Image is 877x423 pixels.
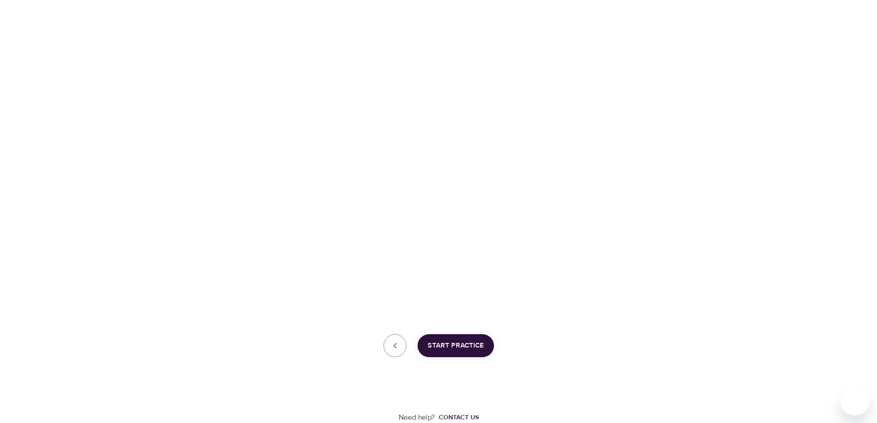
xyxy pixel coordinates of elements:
div: Contact us [439,413,479,422]
a: Contact us [435,413,479,422]
button: Start Practice [418,334,494,357]
iframe: Button to launch messaging window [840,386,870,416]
span: Start Practice [428,340,484,352]
p: Need help? [399,412,435,423]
